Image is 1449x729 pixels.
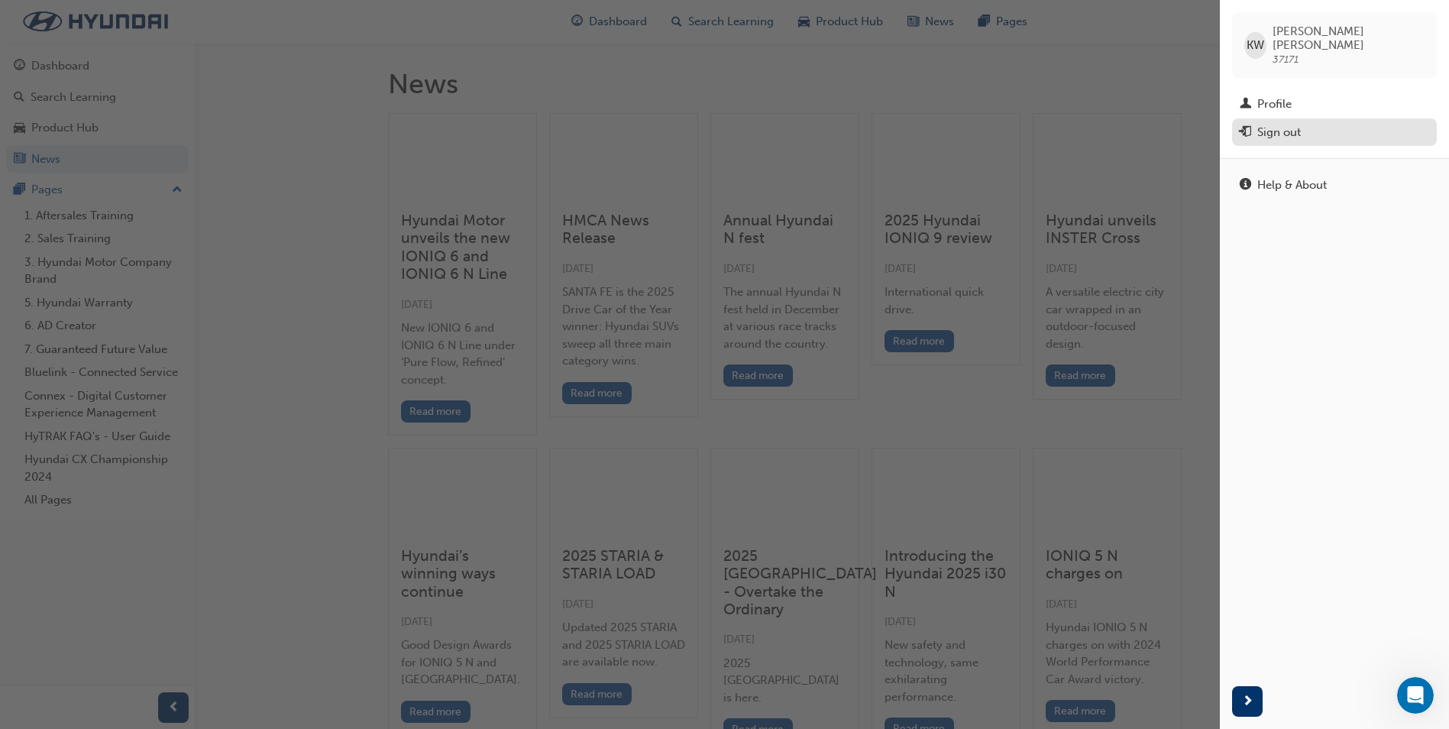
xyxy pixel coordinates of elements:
a: Help & About [1232,171,1437,199]
span: info-icon [1240,179,1251,193]
span: [PERSON_NAME] [PERSON_NAME] [1273,24,1425,52]
span: man-icon [1240,98,1251,112]
span: next-icon [1242,692,1253,711]
iframe: Intercom live chat [1397,677,1434,714]
span: exit-icon [1240,126,1251,140]
div: Help & About [1257,177,1327,194]
div: Sign out [1257,124,1301,141]
button: Sign out [1232,118,1437,147]
a: Profile [1232,90,1437,118]
span: 37171 [1273,53,1299,66]
div: Profile [1257,96,1292,113]
span: KW [1247,37,1264,54]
